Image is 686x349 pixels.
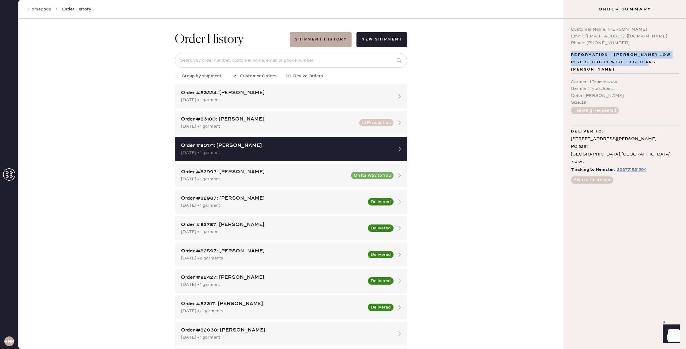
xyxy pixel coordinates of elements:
h3: RNPA [4,339,14,343]
div: Order #82987: [PERSON_NAME] [181,195,364,202]
div: [DATE] • 1 garment [181,176,347,182]
span: Revive Orders [293,73,323,79]
span: Group by shipment [182,73,221,79]
button: Delivered [368,304,394,311]
button: Shipment History [290,32,352,47]
a: 393771531294 [616,166,647,174]
div: Order #83224: [PERSON_NAME] [181,89,390,97]
button: Delivered [368,251,394,258]
span: Reformation - [PERSON_NAME] Low Rise Slouchy Wide Leg Jeans [PERSON_NAME] [571,51,679,73]
div: Order #83180: [PERSON_NAME] [181,116,356,123]
div: Phone: [PHONE_NUMBER] [571,40,679,46]
button: Ship to Customer [571,176,613,184]
div: Order #82038: [PERSON_NAME] [181,327,390,334]
button: Delivered [368,224,394,232]
div: Order #82787: [PERSON_NAME] [181,221,364,228]
div: Garment Type : Jeans [571,85,679,92]
div: Size : 29 [571,99,679,106]
div: [DATE] • 1 garment [181,281,364,288]
iframe: Front Chat [657,321,683,348]
div: Order #82317: [PERSON_NAME] [181,300,364,308]
div: [DATE] • 2 garments [181,255,364,262]
span: Tracking to Hemster: [571,166,616,174]
div: Order #83171: [PERSON_NAME] [181,142,390,149]
div: [DATE] • 1 garment [181,202,364,209]
div: [DATE] • 1 garment [181,123,356,130]
button: Delivered [368,198,394,205]
div: https://www.fedex.com/apps/fedextrack/?tracknumbers=393771531294&cntry_code=US [617,166,647,173]
div: Email: [EMAIL_ADDRESS][DOMAIN_NAME] [571,33,679,40]
div: Order #82992: [PERSON_NAME] [181,168,347,176]
div: Customer Name: [PERSON_NAME] [571,26,679,33]
h1: Order History [175,32,243,47]
div: [DATE] • 2 garments [181,308,364,314]
div: [DATE] • 1 garment [181,334,390,341]
input: Search by order number, customer name, email or phone number [175,53,407,68]
button: Delivered [368,277,394,285]
button: In Production [359,119,394,126]
div: Garment ID : # 986334 [571,79,679,85]
div: [DATE] • 1 garment [181,97,390,103]
button: New Shipment [356,32,407,47]
div: Order #82597: [PERSON_NAME] [181,247,364,255]
div: [DATE] • 1 garment [181,228,364,235]
button: On Its Way to You [351,172,394,179]
h3: Order Summary [563,6,686,12]
div: Color : [PERSON_NAME] [571,92,679,99]
div: [DATE] • 1 garment [181,149,390,156]
span: Deliver to: [571,128,604,135]
span: Order History [62,6,91,12]
div: Order #82427: [PERSON_NAME] [181,274,364,281]
a: Homepage [28,6,51,12]
div: [STREET_ADDRESS][PERSON_NAME] PO 2261 [GEOGRAPHIC_DATA] , [GEOGRAPHIC_DATA] 75275 [571,135,679,166]
button: Tailoring Requested [571,107,619,114]
span: Customer Orders [240,73,277,79]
